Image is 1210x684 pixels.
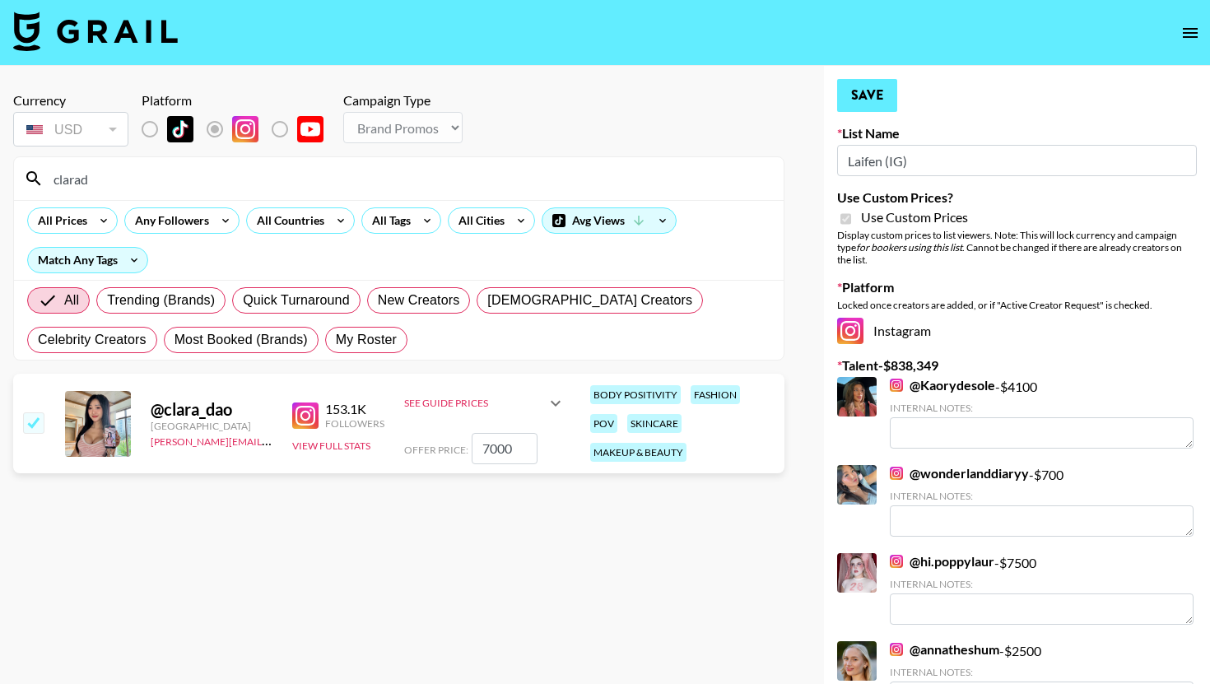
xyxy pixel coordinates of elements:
div: Internal Notes: [890,666,1194,678]
span: Use Custom Prices [861,209,968,226]
span: New Creators [378,291,460,310]
div: Match Any Tags [28,248,147,272]
a: @wonderlanddiaryy [890,465,1029,482]
span: Quick Turnaround [243,291,350,310]
div: - $ 4100 [890,377,1194,449]
div: Locked once creators are added, or if "Active Creator Request" is checked. [837,299,1197,311]
div: Platform [142,92,337,109]
div: Instagram [837,318,1197,344]
div: All Tags [362,208,414,233]
a: [PERSON_NAME][EMAIL_ADDRESS][DOMAIN_NAME] [151,432,394,448]
div: - $ 700 [890,465,1194,537]
div: pov [590,414,617,433]
div: 153.1K [325,401,384,417]
div: skincare [627,414,682,433]
div: makeup & beauty [590,443,686,462]
div: Campaign Type [343,92,463,109]
div: All Countries [247,208,328,233]
div: Any Followers [125,208,212,233]
span: Most Booked (Brands) [175,330,308,350]
img: Instagram [837,318,863,344]
input: 6,000 [472,433,538,464]
div: See Guide Prices [404,397,546,409]
span: All [64,291,79,310]
img: Grail Talent [13,12,178,51]
input: Search by User Name [44,165,774,192]
label: Platform [837,279,1197,295]
a: @Kaorydesole [890,377,995,393]
span: My Roster [336,330,397,350]
div: Avg Views [542,208,676,233]
div: fashion [691,385,740,404]
div: All Cities [449,208,508,233]
span: [DEMOGRAPHIC_DATA] Creators [487,291,692,310]
span: Offer Price: [404,444,468,456]
img: Instagram [292,402,319,429]
div: @ clara_dao [151,399,272,420]
button: open drawer [1174,16,1207,49]
div: Currency is locked to USD [13,109,128,150]
label: Talent - $ 838,349 [837,357,1197,374]
div: [GEOGRAPHIC_DATA] [151,420,272,432]
div: Internal Notes: [890,578,1194,590]
div: USD [16,115,125,144]
div: See Guide Prices [404,384,565,423]
div: Internal Notes: [890,490,1194,502]
button: Save [837,79,897,112]
div: List locked to Instagram. [142,112,337,147]
img: Instagram [890,379,903,392]
img: Instagram [232,116,258,142]
img: TikTok [167,116,193,142]
em: for bookers using this list [856,241,962,254]
div: Followers [325,417,384,430]
div: All Prices [28,208,91,233]
span: Trending (Brands) [107,291,215,310]
div: Display custom prices to list viewers. Note: This will lock currency and campaign type . Cannot b... [837,229,1197,266]
div: Internal Notes: [890,402,1194,414]
img: Instagram [890,467,903,480]
div: - $ 7500 [890,553,1194,625]
a: @annatheshum [890,641,999,658]
a: @hi.poppylaur [890,553,994,570]
img: Instagram [890,555,903,568]
button: View Full Stats [292,440,370,452]
img: Instagram [890,643,903,656]
label: List Name [837,125,1197,142]
label: Use Custom Prices? [837,189,1197,206]
div: Currency [13,92,128,109]
img: YouTube [297,116,323,142]
span: Celebrity Creators [38,330,147,350]
div: body positivity [590,385,681,404]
